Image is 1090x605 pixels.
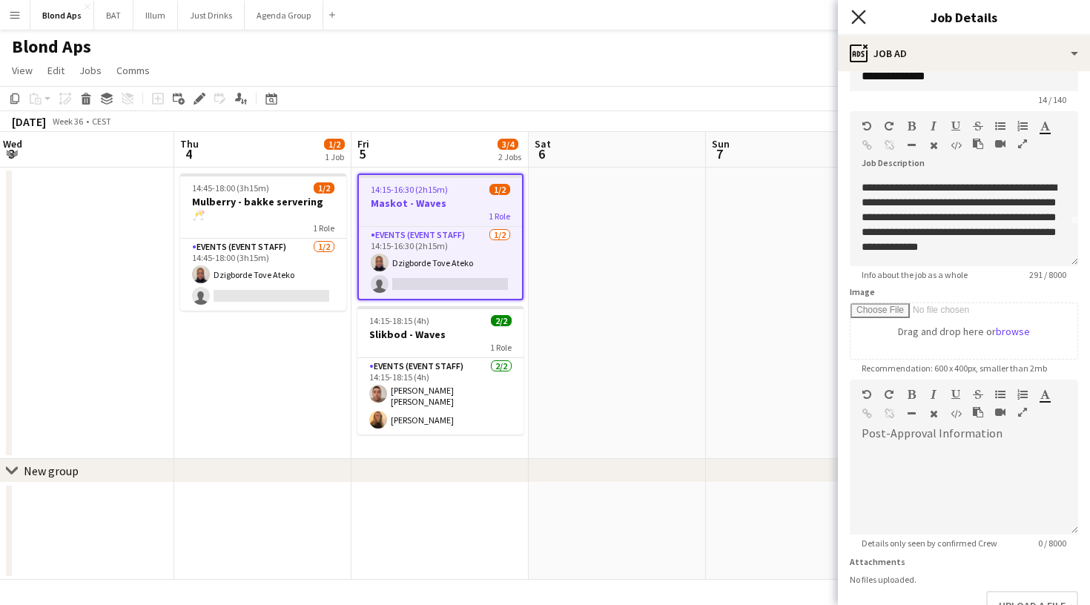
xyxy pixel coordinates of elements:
span: 14:15-18:15 (4h) [369,315,429,326]
button: Insert video [995,406,1005,418]
app-job-card: 14:15-18:15 (4h)2/2Slikbod - Waves1 RoleEvents (Event Staff)2/214:15-18:15 (4h)[PERSON_NAME] [PER... [357,306,523,434]
div: Job Ad [838,36,1090,71]
button: Fullscreen [1017,138,1028,150]
span: 4 [178,145,199,162]
span: Wed [3,137,22,151]
a: Edit [42,61,70,80]
app-card-role: Events (Event Staff)2/214:15-18:15 (4h)[PERSON_NAME] [PERSON_NAME][PERSON_NAME] [357,358,523,434]
button: Italic [928,120,939,132]
span: 1 Role [489,211,510,222]
h1: Blond Aps [12,36,91,58]
app-card-role: Events (Event Staff)1/214:45-18:00 (3h15m)Dzigborde Tove Ateko [180,239,346,311]
button: Paste as plain text [973,138,983,150]
span: 5 [355,145,369,162]
button: Insert video [995,138,1005,150]
app-job-card: 14:15-16:30 (2h15m)1/2Maskot - Waves1 RoleEvents (Event Staff)1/214:15-16:30 (2h15m)Dzigborde Tov... [357,173,523,300]
span: 3/4 [498,139,518,150]
span: 14:15-16:30 (2h15m) [371,184,448,195]
span: Thu [180,137,199,151]
span: Jobs [79,64,102,77]
button: Strikethrough [973,389,983,400]
span: 1/2 [324,139,345,150]
button: HTML Code [951,139,961,151]
span: Sun [712,137,730,151]
span: 0 / 8000 [1026,538,1078,549]
app-card-role: Events (Event Staff)1/214:15-16:30 (2h15m)Dzigborde Tove Ateko [359,227,522,299]
span: 6 [532,145,551,162]
span: 7 [710,145,730,162]
button: Fullscreen [1017,406,1028,418]
span: 1/2 [489,184,510,195]
button: Underline [951,389,961,400]
button: Bold [906,120,916,132]
div: [DATE] [12,114,46,129]
span: Sat [535,137,551,151]
span: 1 Role [313,222,334,234]
button: Blond Aps [30,1,94,30]
button: Text Color [1040,120,1050,132]
button: Agenda Group [245,1,323,30]
span: 3 [1,145,22,162]
div: CEST [92,116,111,127]
button: Unordered List [995,389,1005,400]
span: 14 / 140 [1026,94,1078,105]
a: View [6,61,39,80]
span: 291 / 8000 [1017,269,1078,280]
span: Edit [47,64,65,77]
span: Week 36 [49,116,86,127]
button: Horizontal Line [906,139,916,151]
span: View [12,64,33,77]
label: Attachments [850,556,905,567]
div: New group [24,463,79,478]
a: Jobs [73,61,108,80]
button: Strikethrough [973,120,983,132]
button: HTML Code [951,408,961,420]
div: 1 Job [325,151,344,162]
button: Redo [884,120,894,132]
button: Bold [906,389,916,400]
div: No files uploaded. [850,574,1078,585]
button: Underline [951,120,961,132]
a: Comms [110,61,156,80]
button: Clear Formatting [928,408,939,420]
button: Clear Formatting [928,139,939,151]
app-job-card: 14:45-18:00 (3h15m)1/2Mulberry - bakke servering 🥂1 RoleEvents (Event Staff)1/214:45-18:00 (3h15m... [180,173,346,311]
button: Undo [862,120,872,132]
span: 2/2 [491,315,512,326]
h3: Mulberry - bakke servering 🥂 [180,195,346,222]
span: Details only seen by confirmed Crew [850,538,1009,549]
span: Info about the job as a whole [850,269,980,280]
button: Ordered List [1017,120,1028,132]
button: Horizontal Line [906,408,916,420]
button: Italic [928,389,939,400]
h3: Slikbod - Waves [357,328,523,341]
span: 14:45-18:00 (3h15m) [192,182,269,194]
span: Recommendation: 600 x 400px, smaller than 2mb [850,363,1059,374]
span: 1/2 [314,182,334,194]
button: Unordered List [995,120,1005,132]
button: Undo [862,389,872,400]
h3: Job Details [838,7,1090,27]
button: Text Color [1040,389,1050,400]
button: Ordered List [1017,389,1028,400]
span: Comms [116,64,150,77]
button: Illum [133,1,178,30]
button: Just Drinks [178,1,245,30]
button: BAT [94,1,133,30]
span: 1 Role [490,342,512,353]
button: Redo [884,389,894,400]
span: Fri [357,137,369,151]
button: Paste as plain text [973,406,983,418]
div: 2 Jobs [498,151,521,162]
h3: Maskot - Waves [359,196,522,210]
